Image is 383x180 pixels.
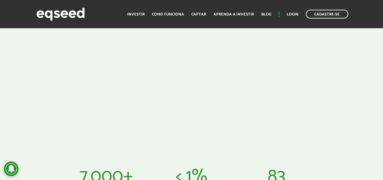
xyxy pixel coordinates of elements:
[68,12,315,151] iframe: Como investir pela EqSeed?
[36,6,85,22] img: EqSeed
[191,12,206,16] a: Captar
[261,12,271,16] a: Blog
[213,12,254,16] a: Aprenda a investir
[127,12,145,16] a: Investir
[306,10,348,19] a: Cadastre-se
[287,12,299,16] a: Login
[152,12,184,16] a: Como funciona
